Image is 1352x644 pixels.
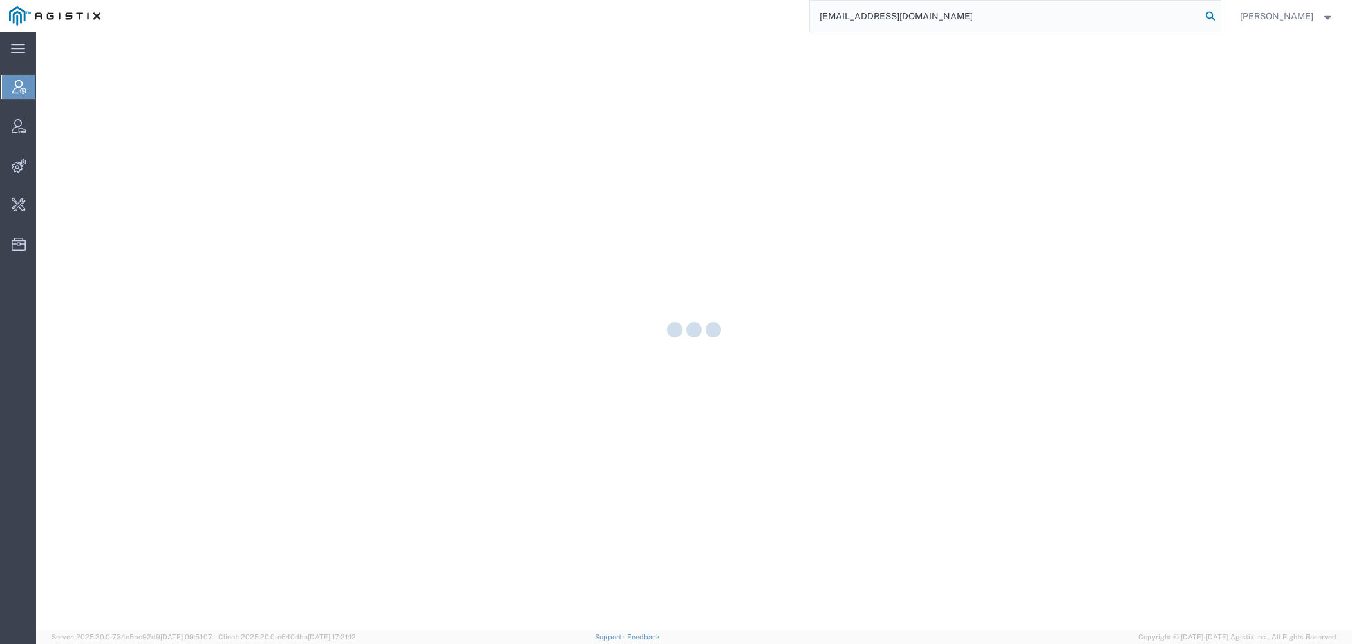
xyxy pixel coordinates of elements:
a: Feedback [627,633,660,641]
span: Client: 2025.20.0-e640dba [218,633,356,641]
img: logo [9,6,100,26]
button: [PERSON_NAME] [1239,8,1335,24]
span: Kaitlyn Hostetler [1240,9,1313,23]
span: [DATE] 09:51:07 [160,633,212,641]
span: Server: 2025.20.0-734e5bc92d9 [52,633,212,641]
span: [DATE] 17:21:12 [308,633,356,641]
input: Search for shipment number, reference number [810,1,1201,32]
span: Copyright © [DATE]-[DATE] Agistix Inc., All Rights Reserved [1138,632,1337,643]
a: Support [595,633,627,641]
